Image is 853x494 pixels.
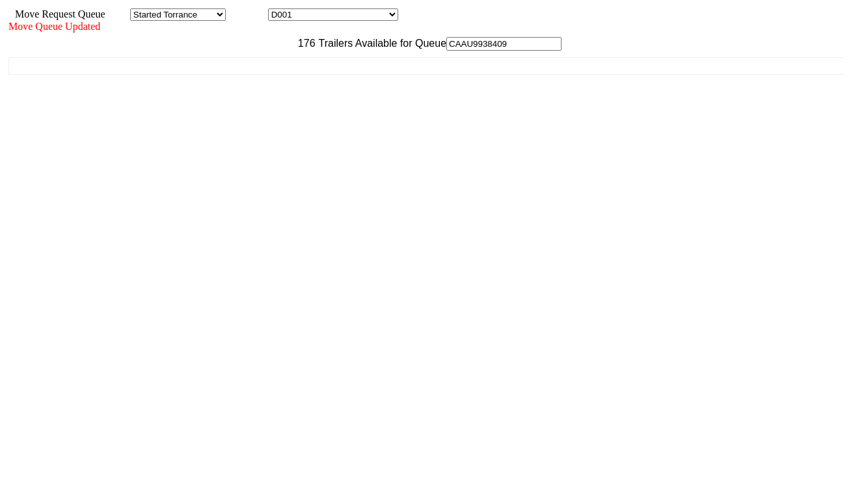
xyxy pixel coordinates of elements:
span: Trailers Available for Queue [316,38,447,49]
input: Filter Available Trailers [446,37,562,51]
span: Area [107,8,128,19]
span: 176 [291,38,316,49]
span: Location [228,8,265,19]
span: Move Queue Updated [8,21,100,32]
span: Move Request Queue [8,8,105,19]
